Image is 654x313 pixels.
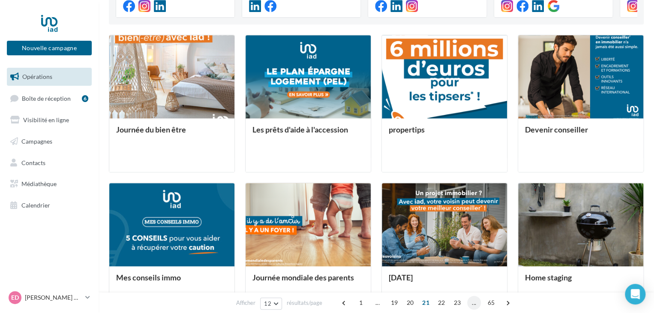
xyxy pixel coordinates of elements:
a: Visibilité en ligne [5,111,93,129]
button: Nouvelle campagne [7,41,92,55]
span: 12 [264,300,271,307]
span: Journée du bien être [116,125,186,134]
span: ED [11,293,19,302]
span: 21 [419,296,433,310]
span: Afficher [236,299,255,307]
span: Opérations [22,73,52,80]
div: 6 [82,95,88,102]
a: Campagnes [5,132,93,150]
span: Campagnes [21,138,52,145]
div: Open Intercom Messenger [625,284,645,304]
a: Boîte de réception6 [5,89,93,108]
a: Contacts [5,154,93,172]
span: Médiathèque [21,180,57,187]
span: propertips [389,125,425,134]
a: Opérations [5,68,93,86]
span: résultats/page [287,299,322,307]
span: 65 [484,296,498,310]
span: 20 [403,296,417,310]
a: ED [PERSON_NAME] DI [PERSON_NAME] [7,289,92,306]
span: 19 [387,296,402,310]
span: ... [467,296,481,310]
span: Visibilité en ligne [23,116,69,123]
span: [DATE] [389,273,413,282]
span: Mes conseils immo [116,273,181,282]
span: Devenir conseiller [525,125,588,134]
button: 12 [260,298,282,310]
span: 23 [450,296,465,310]
a: Médiathèque [5,175,93,193]
a: Calendrier [5,196,93,214]
p: [PERSON_NAME] DI [PERSON_NAME] [25,293,82,302]
span: 22 [435,296,449,310]
span: Les prêts d'aide à l'accession [252,125,348,134]
span: Calendrier [21,202,50,209]
span: Journée mondiale des parents [252,273,354,282]
span: Boîte de réception [22,94,71,102]
span: 1 [354,296,368,310]
span: ... [371,296,384,310]
span: Contacts [21,159,45,166]
span: Home staging [525,273,572,282]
